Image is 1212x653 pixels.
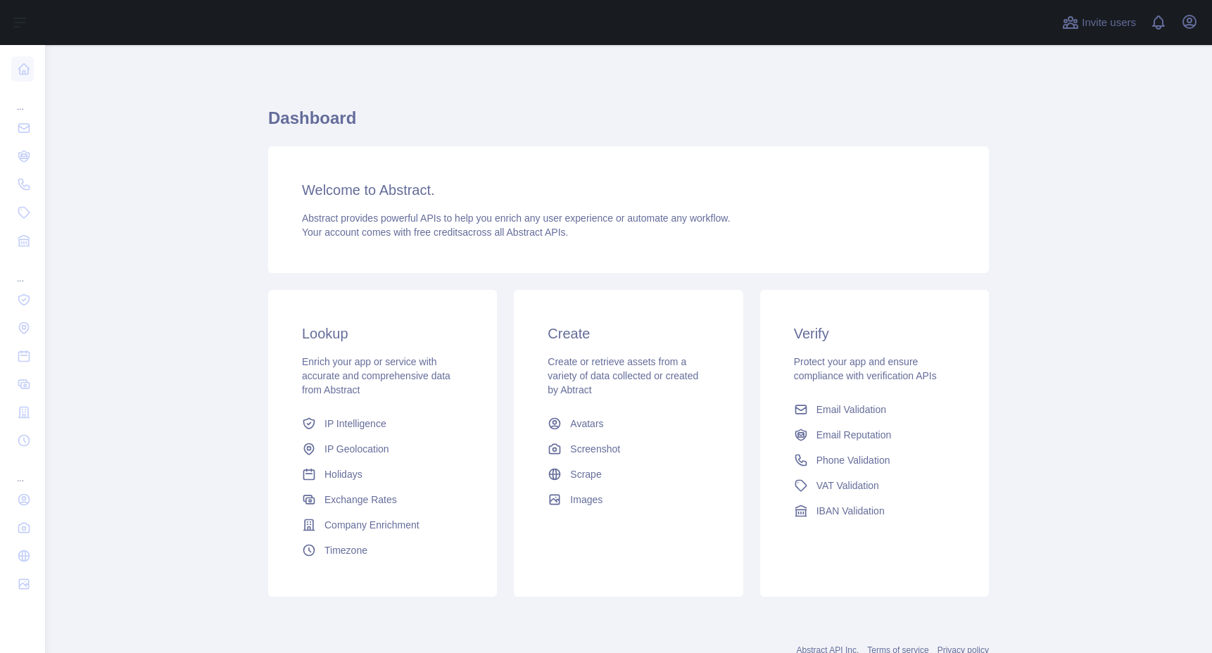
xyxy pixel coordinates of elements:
[324,467,362,481] span: Holidays
[302,213,731,224] span: Abstract provides powerful APIs to help you enrich any user experience or automate any workflow.
[570,442,620,456] span: Screenshot
[816,504,885,518] span: IBAN Validation
[296,487,469,512] a: Exchange Rates
[788,473,961,498] a: VAT Validation
[816,453,890,467] span: Phone Validation
[414,227,462,238] span: free credits
[324,493,397,507] span: Exchange Rates
[268,107,989,141] h1: Dashboard
[794,324,955,343] h3: Verify
[570,417,603,431] span: Avatars
[296,436,469,462] a: IP Geolocation
[788,448,961,473] a: Phone Validation
[542,436,714,462] a: Screenshot
[324,417,386,431] span: IP Intelligence
[1082,15,1136,31] span: Invite users
[296,411,469,436] a: IP Intelligence
[324,543,367,557] span: Timezone
[11,456,34,484] div: ...
[302,227,568,238] span: Your account comes with across all Abstract APIs.
[296,538,469,563] a: Timezone
[788,498,961,524] a: IBAN Validation
[1059,11,1139,34] button: Invite users
[570,467,601,481] span: Scrape
[570,493,602,507] span: Images
[296,512,469,538] a: Company Enrichment
[548,356,698,395] span: Create or retrieve assets from a variety of data collected or created by Abtract
[324,518,419,532] span: Company Enrichment
[548,324,709,343] h3: Create
[302,180,955,200] h3: Welcome to Abstract.
[11,84,34,113] div: ...
[788,422,961,448] a: Email Reputation
[324,442,389,456] span: IP Geolocation
[542,411,714,436] a: Avatars
[296,462,469,487] a: Holidays
[542,462,714,487] a: Scrape
[816,478,879,493] span: VAT Validation
[794,356,937,381] span: Protect your app and ensure compliance with verification APIs
[542,487,714,512] a: Images
[302,324,463,343] h3: Lookup
[816,428,892,442] span: Email Reputation
[11,256,34,284] div: ...
[302,356,450,395] span: Enrich your app or service with accurate and comprehensive data from Abstract
[788,397,961,422] a: Email Validation
[816,402,886,417] span: Email Validation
